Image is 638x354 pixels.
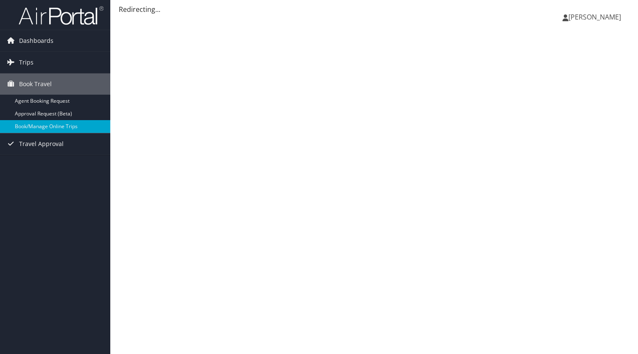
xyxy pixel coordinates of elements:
a: [PERSON_NAME] [562,4,630,30]
span: Dashboards [19,30,53,51]
span: [PERSON_NAME] [568,12,621,22]
span: Travel Approval [19,133,64,155]
img: airportal-logo.png [19,6,104,25]
span: Book Travel [19,73,52,95]
span: Trips [19,52,34,73]
div: Redirecting... [119,4,630,14]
